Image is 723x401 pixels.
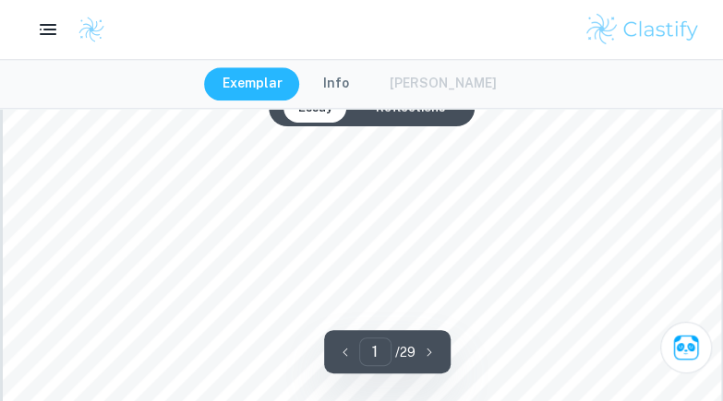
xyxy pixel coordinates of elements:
[66,16,105,43] a: Clastify logo
[395,342,416,362] p: / 29
[204,67,301,100] button: Exemplar
[78,16,105,43] img: Clastify logo
[660,322,712,373] button: Ask Clai
[305,67,368,100] button: Info
[584,11,701,48] img: Clastify logo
